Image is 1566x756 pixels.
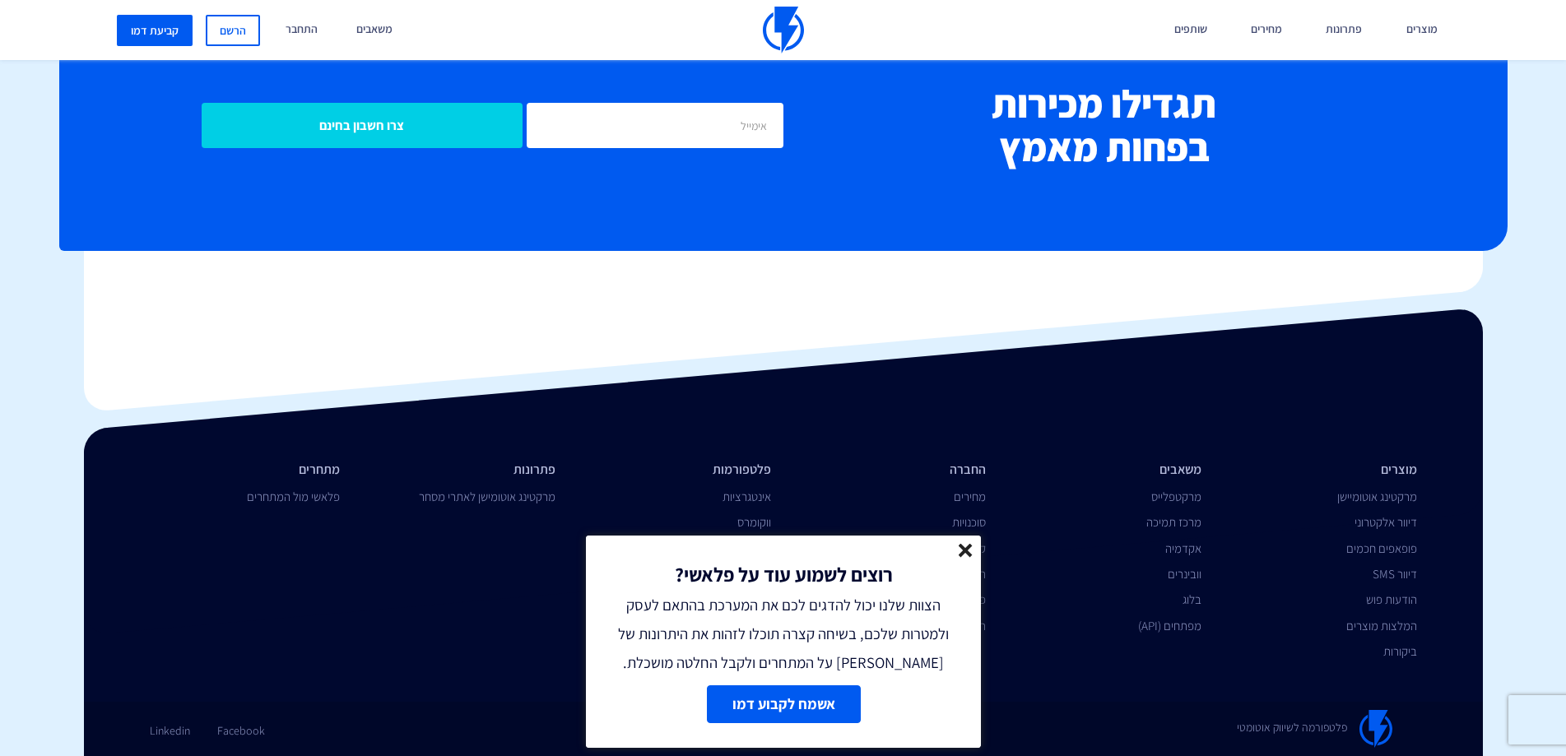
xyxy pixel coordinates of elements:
[783,82,1425,169] h2: תגדילו מכירות בפחות מאמץ
[723,489,771,504] a: אינטגרציות
[1373,566,1417,582] a: דיוור SMS
[419,489,555,504] a: מרקטינג אוטומישן לאתרי מסחר
[1151,489,1201,504] a: מרקטפלייס
[1346,618,1417,633] a: המלצות מוצרים
[1355,514,1417,530] a: דיוור אלקטרוני
[1337,489,1417,504] a: מרקטינג אוטומיישן
[1237,710,1392,748] a: פלטפורמה לשיווק אוטומטי
[1138,618,1201,633] a: מפתחים (API)
[1359,710,1392,748] img: Flashy
[1165,540,1201,556] a: אקדמיה
[365,461,555,480] li: פתרונות
[1146,514,1201,530] a: מרכז תמיכה
[952,514,986,530] a: סוכנויות
[1183,591,1201,607] a: בלוג
[202,103,523,148] input: צרו חשבון בחינם
[1168,566,1201,582] a: וובינרים
[1383,643,1417,659] a: ביקורות
[1366,591,1417,607] a: הודעות פוש
[580,461,771,480] li: פלטפורמות
[247,489,340,504] a: פלאשי מול המתחרים
[1346,540,1417,556] a: פופאפים חכמים
[206,15,260,46] a: הרשם
[217,710,265,739] a: Facebook
[150,461,341,480] li: מתחרים
[1226,461,1417,480] li: מוצרים
[1011,461,1201,480] li: משאבים
[150,710,190,739] a: Linkedin
[117,15,193,46] a: קביעת דמו
[737,514,771,530] a: ווקומרס
[954,489,986,504] a: מחירים
[796,461,987,480] li: החברה
[527,103,783,148] input: אימייל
